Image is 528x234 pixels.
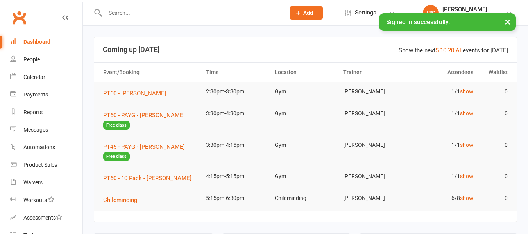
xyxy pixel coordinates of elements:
div: Product Sales [23,162,57,168]
td: [PERSON_NAME] [340,82,408,101]
a: Messages [10,121,82,139]
th: Attendees [408,63,477,82]
input: Search... [103,7,279,18]
a: Calendar [10,68,82,86]
td: Gym [271,167,340,186]
button: PT60 - 10 Pack - [PERSON_NAME] [103,173,197,183]
span: Childminding [103,196,137,204]
button: PT60 - [PERSON_NAME] [103,89,172,98]
a: People [10,51,82,68]
td: 3:30pm-4:15pm [202,136,271,154]
a: Dashboard [10,33,82,51]
a: 20 [448,47,454,54]
button: PT60 - PAYG - [PERSON_NAME]Free class [103,111,199,130]
a: show [460,110,473,116]
span: Signed in successfully. [386,18,450,26]
button: × [501,13,515,30]
span: PT60 - [PERSON_NAME] [103,90,166,97]
td: 1/1 [408,136,477,154]
div: [PERSON_NAME] [442,6,490,13]
span: PT45 - PAYG - [PERSON_NAME] [103,143,185,150]
a: Payments [10,86,82,104]
th: Location [271,63,340,82]
td: 0 [477,189,511,207]
a: 10 [440,47,446,54]
a: Assessments [10,209,82,227]
td: 6/8 [408,189,477,207]
div: Dashboard [23,39,50,45]
td: [PERSON_NAME] [340,189,408,207]
a: show [460,195,473,201]
a: Clubworx [9,8,29,27]
th: Event/Booking [100,63,202,82]
a: show [460,173,473,179]
td: [PERSON_NAME] [340,104,408,123]
td: 0 [477,104,511,123]
td: 2:30pm-3:30pm [202,82,271,101]
td: 1/1 [408,82,477,101]
a: Waivers [10,174,82,191]
a: show [460,88,473,95]
div: Waivers [23,179,43,186]
span: Free class [103,121,130,130]
td: Gym [271,104,340,123]
div: Assessments [23,214,62,221]
a: Automations [10,139,82,156]
td: [PERSON_NAME] [340,167,408,186]
span: Settings [355,4,376,21]
a: Workouts [10,191,82,209]
td: 4:15pm-5:15pm [202,167,271,186]
td: Gym [271,82,340,101]
a: Reports [10,104,82,121]
div: Calendar [23,74,45,80]
div: BS [423,5,439,21]
button: Childminding [103,195,143,205]
button: PT45 - PAYG - [PERSON_NAME]Free class [103,142,199,161]
td: 3:30pm-4:30pm [202,104,271,123]
div: Show the next events for [DATE] [399,46,508,55]
div: Workouts [23,197,47,203]
th: Time [202,63,271,82]
div: Reports [23,109,43,115]
th: Trainer [340,63,408,82]
td: 5:15pm-6:30pm [202,189,271,207]
button: Add [290,6,323,20]
div: Automations [23,144,55,150]
a: 5 [435,47,439,54]
h3: Coming up [DATE] [103,46,508,54]
td: Childminding [271,189,340,207]
a: Product Sales [10,156,82,174]
td: 0 [477,136,511,154]
td: 1/1 [408,104,477,123]
span: Add [303,10,313,16]
td: [PERSON_NAME] [340,136,408,154]
th: Waitlist [477,63,511,82]
div: Messages [23,127,48,133]
div: NRG Fitness Centre [442,13,490,20]
td: 0 [477,82,511,101]
a: show [460,142,473,148]
span: PT60 - PAYG - [PERSON_NAME] [103,112,185,119]
td: 0 [477,167,511,186]
span: PT60 - 10 Pack - [PERSON_NAME] [103,175,192,182]
div: People [23,56,40,63]
td: 1/1 [408,167,477,186]
div: Payments [23,91,48,98]
a: All [456,47,463,54]
td: Gym [271,136,340,154]
span: Free class [103,152,130,161]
